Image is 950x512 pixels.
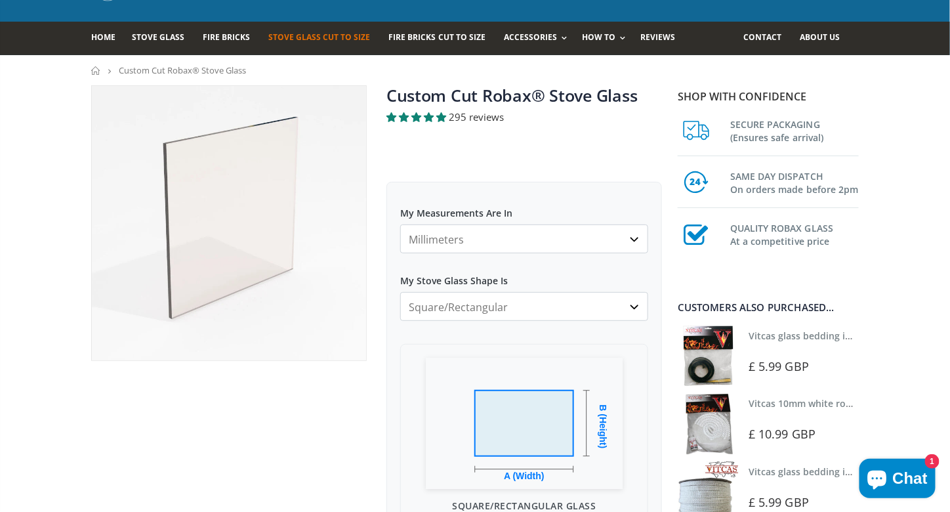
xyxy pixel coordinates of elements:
[582,32,615,43] span: How To
[800,22,850,55] a: About us
[678,326,739,387] img: Vitcas stove glass bedding in tape
[203,22,260,55] a: Fire Bricks
[203,32,250,43] span: Fire Bricks
[386,110,449,123] span: 4.94 stars
[744,22,792,55] a: Contact
[744,32,782,43] span: Contact
[640,32,675,43] span: Reviews
[132,22,194,55] a: Stove Glass
[730,219,859,248] h3: QUALITY ROBAX GLASS At a competitive price
[389,22,495,55] a: Fire Bricks Cut To Size
[400,196,648,219] label: My Measurements Are In
[400,263,648,287] label: My Stove Glass Shape Is
[504,32,557,43] span: Accessories
[640,22,685,55] a: Reviews
[92,86,366,360] img: stove_glass_made_to_measure_800x_crop_center.webp
[504,22,573,55] a: Accessories
[132,32,184,43] span: Stove Glass
[582,22,632,55] a: How To
[91,22,125,55] a: Home
[730,167,859,196] h3: SAME DAY DISPATCH On orders made before 2pm
[268,22,380,55] a: Stove Glass Cut To Size
[426,358,623,489] img: Square/Rectangular Glass
[268,32,370,43] span: Stove Glass Cut To Size
[749,494,809,510] span: £ 5.99 GBP
[749,426,816,442] span: £ 10.99 GBP
[800,32,840,43] span: About us
[856,459,940,501] inbox-online-store-chat: Shopify online store chat
[678,393,739,454] img: Vitcas white rope, glue and gloves kit 10mm
[91,32,115,43] span: Home
[730,116,859,144] h3: SECURE PACKAGING (Ensures safe arrival)
[678,89,859,104] p: Shop with confidence
[386,84,638,106] a: Custom Cut Robax® Stove Glass
[678,303,859,312] div: Customers also purchased...
[389,32,485,43] span: Fire Bricks Cut To Size
[119,64,246,76] span: Custom Cut Robax® Stove Glass
[749,358,809,374] span: £ 5.99 GBP
[91,66,101,75] a: Home
[449,110,504,123] span: 295 reviews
